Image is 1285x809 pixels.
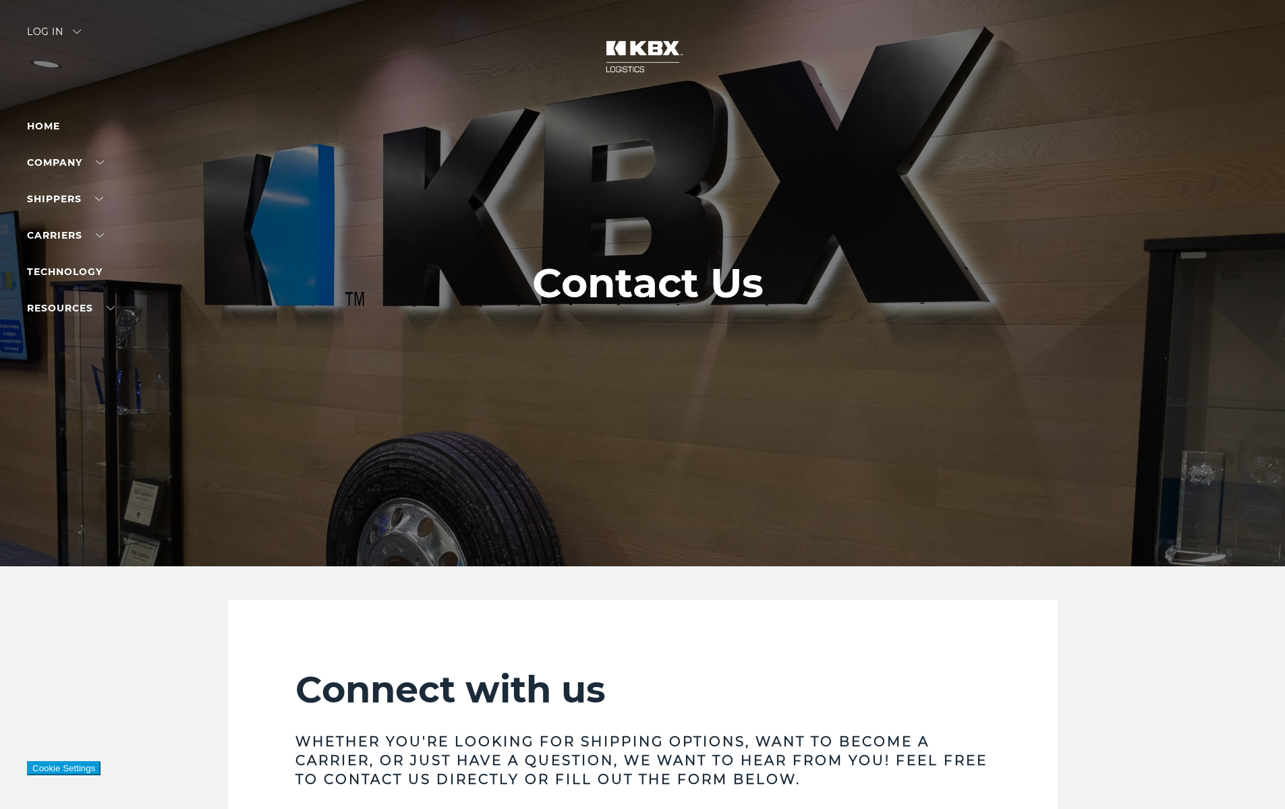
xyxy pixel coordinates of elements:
a: SHIPPERS [27,193,103,205]
h2: Connect with us [295,667,990,712]
a: Home [27,120,60,132]
a: Carriers [27,229,104,241]
img: kbx logo [592,27,693,86]
img: arrow [73,30,81,34]
button: Cookie Settings [27,761,101,775]
a: Technology [27,266,103,278]
div: Log in [27,27,81,47]
a: Company [27,156,104,169]
h3: Whether you're looking for shipping options, want to become a carrier, or just have a question, w... [295,732,990,789]
h1: Contact Us [532,260,764,306]
a: RESOURCES [27,302,115,314]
